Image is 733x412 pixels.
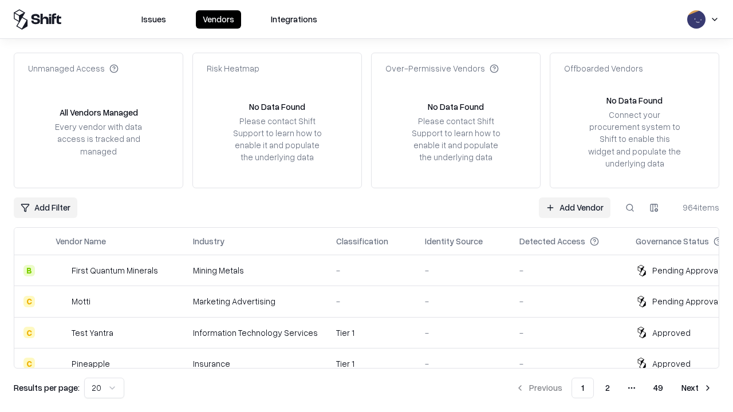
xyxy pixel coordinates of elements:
button: Vendors [196,10,241,29]
div: - [519,264,617,276]
div: First Quantum Minerals [72,264,158,276]
div: Industry [193,235,224,247]
div: Offboarded Vendors [564,62,643,74]
div: 964 items [673,201,719,213]
div: Classification [336,235,388,247]
button: Issues [135,10,173,29]
div: B [23,265,35,276]
img: Pineapple [56,358,67,369]
div: Tier 1 [336,358,407,370]
div: No Data Found [606,94,663,106]
div: - [425,327,501,339]
div: No Data Found [428,101,484,113]
div: C [23,358,35,369]
div: - [336,264,407,276]
div: Insurance [193,358,318,370]
div: Pending Approval [652,264,720,276]
div: - [425,295,501,307]
div: Connect your procurement system to Shift to enable this widget and populate the underlying data [587,109,682,169]
div: - [425,264,501,276]
img: Motti [56,296,67,307]
div: - [425,358,501,370]
button: 49 [644,378,672,398]
div: Identity Source [425,235,483,247]
div: Approved [652,327,691,339]
div: Information Technology Services [193,327,318,339]
div: - [519,295,617,307]
div: C [23,327,35,338]
div: Unmanaged Access [28,62,119,74]
div: Pending Approval [652,295,720,307]
div: Tier 1 [336,327,407,339]
button: Integrations [264,10,324,29]
button: 2 [596,378,619,398]
div: Approved [652,358,691,370]
div: Motti [72,295,90,307]
img: Test Yantra [56,327,67,338]
div: - [519,327,617,339]
div: Detected Access [519,235,585,247]
a: Add Vendor [539,197,610,218]
div: - [519,358,617,370]
button: Next [675,378,719,398]
div: All Vendors Managed [60,106,138,118]
div: Every vendor with data access is tracked and managed [51,121,146,157]
img: First Quantum Minerals [56,265,67,276]
nav: pagination [509,378,719,398]
div: Please contact Shift Support to learn how to enable it and populate the underlying data [408,115,503,164]
div: No Data Found [249,101,305,113]
div: Mining Metals [193,264,318,276]
div: Over-Permissive Vendors [385,62,499,74]
p: Results per page: [14,382,80,394]
div: Please contact Shift Support to learn how to enable it and populate the underlying data [230,115,325,164]
div: C [23,296,35,307]
div: Marketing Advertising [193,295,318,307]
div: Risk Heatmap [207,62,259,74]
div: Governance Status [636,235,709,247]
div: - [336,295,407,307]
div: Pineapple [72,358,110,370]
button: Add Filter [14,197,77,218]
div: Vendor Name [56,235,106,247]
div: Test Yantra [72,327,113,339]
button: 1 [572,378,594,398]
